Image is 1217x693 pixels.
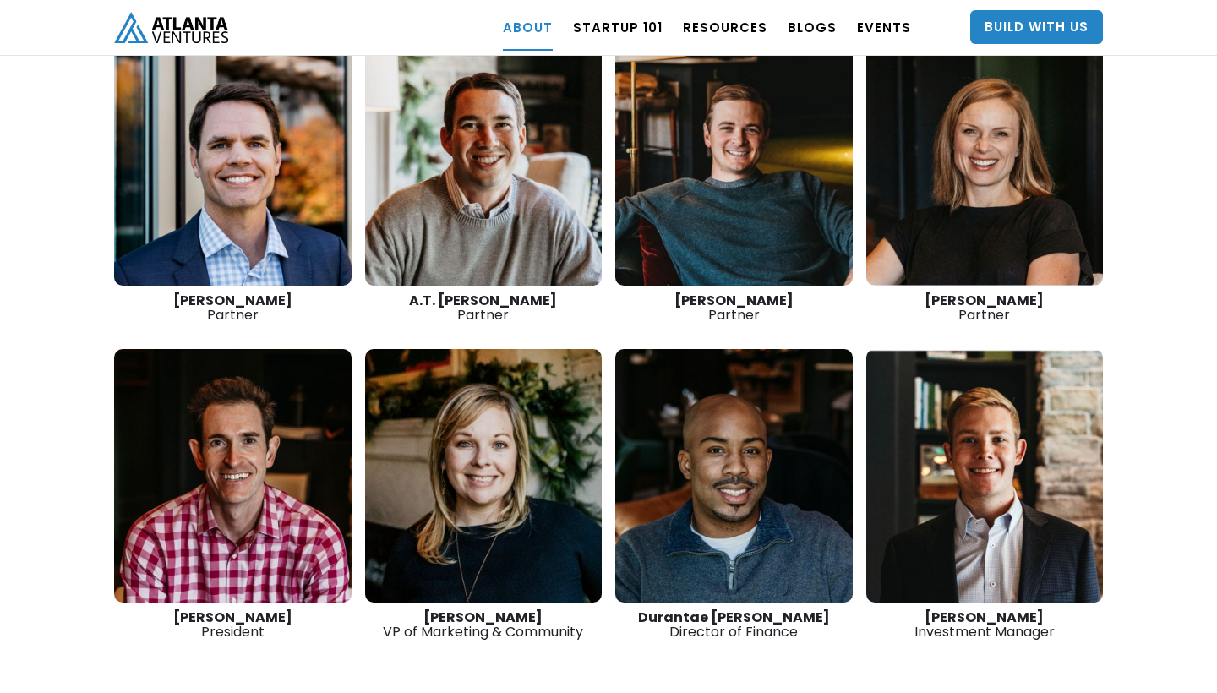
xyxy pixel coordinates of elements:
[925,291,1044,310] strong: [PERSON_NAME]
[866,293,1104,322] div: Partner
[866,610,1104,639] div: Investment Manager
[365,610,603,639] div: VP of Marketing & Community
[615,293,853,322] div: Partner
[173,608,292,627] strong: [PERSON_NAME]
[683,3,767,51] a: RESOURCES
[925,608,1044,627] strong: [PERSON_NAME]
[788,3,837,51] a: BLOGS
[114,293,352,322] div: Partner
[423,608,543,627] strong: [PERSON_NAME]
[365,293,603,322] div: Partner
[173,291,292,310] strong: [PERSON_NAME]
[674,291,794,310] strong: [PERSON_NAME]
[615,610,853,639] div: Director of Finance
[503,3,553,51] a: ABOUT
[970,10,1103,44] a: Build With Us
[573,3,663,51] a: Startup 101
[409,291,557,310] strong: A.T. [PERSON_NAME]
[638,608,830,627] strong: Durantae [PERSON_NAME]
[857,3,911,51] a: EVENTS
[114,610,352,639] div: President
